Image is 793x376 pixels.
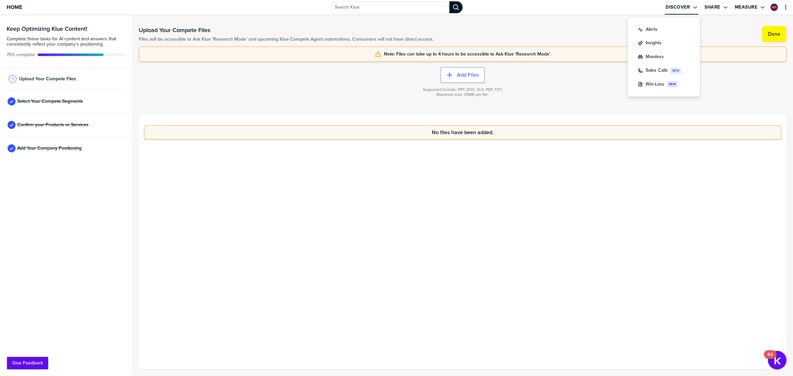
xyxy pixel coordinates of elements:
label: Alerts [646,26,658,33]
span: 1 [12,76,13,81]
button: discover:insights [633,36,695,50]
div: Search Klue [449,1,463,13]
label: Measure [735,4,758,10]
a: Edit Profile [770,3,778,12]
h1: Upload Your Compete Files [139,26,434,34]
span: NEW [672,68,679,73]
label: Share [704,4,720,10]
img: 5e96b43822eee63c6bc20f6ff7e30e8f-sml.png [771,4,777,10]
span: Confirm your Products or Services [17,122,89,128]
button: discover:alerts [633,23,695,36]
label: Insights [646,40,661,47]
span: Note: Files can take up to 4 hours to be accessible to Ask Klue 'Research Mode'. [384,52,551,57]
label: Add Files [457,72,479,78]
label: Monitors [646,54,664,60]
span: No files have been added. [432,130,494,135]
label: Done [768,31,780,37]
span: Complete these tasks for AI content and answers that consistently reflect your company’s position... [7,36,126,47]
span: Select Your Compete Segments [17,99,83,104]
div: 44 [767,355,773,363]
span: Maximum size: 25MB per file. [436,92,489,97]
button: Give Feedback [7,357,48,369]
span: Active [7,52,35,57]
span: Home [7,4,22,10]
label: Discover [665,4,690,10]
input: Search Klue [330,1,449,13]
button: discover:win-loss [633,78,695,91]
span: Upload Your Compete Files [19,76,76,82]
div: Michael Nelson [771,4,778,11]
span: Files will be accessible to Ask Klue 'Research Mode' and upcoming Klue Compete Agent automations.... [139,37,434,42]
button: Open Resource Center, 44 new notifications [768,351,786,369]
h3: Keep Optimizing Klue Content! [7,26,126,32]
ul: Discover [633,23,695,91]
span: NEW [669,82,676,87]
span: Add Your Company Positioning [17,146,82,151]
label: Win-Loss [646,81,664,88]
button: discover:call-insights [633,64,695,77]
button: discover:monitors [633,50,695,64]
span: Supported formats: PPT, DOC, XLS, PDF, TXT. [423,87,503,92]
label: Sales Calls [646,67,668,74]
